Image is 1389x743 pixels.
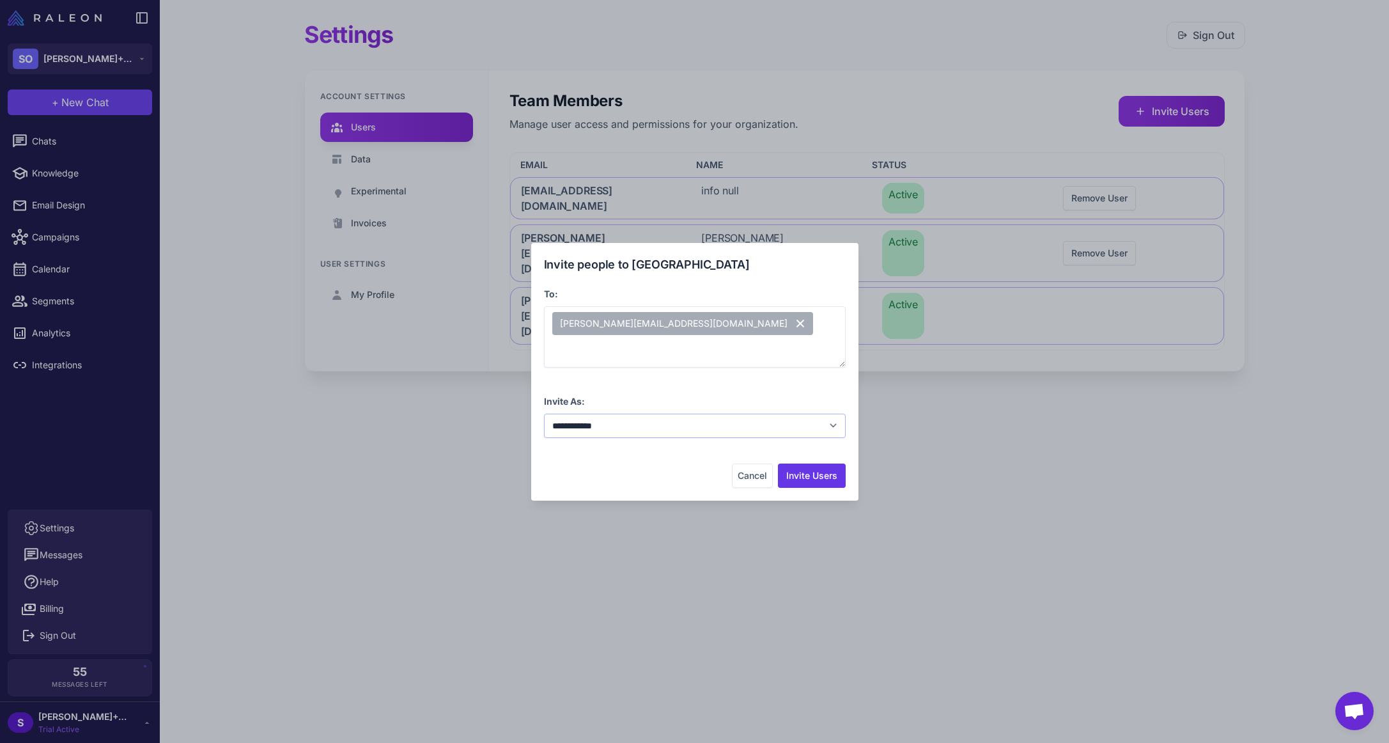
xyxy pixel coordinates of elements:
label: Invite As: [544,396,585,407]
div: Invite people to [GEOGRAPHIC_DATA] [544,256,846,273]
label: To: [544,288,558,299]
div: Open chat [1335,692,1374,730]
span: [PERSON_NAME][EMAIL_ADDRESS][DOMAIN_NAME] [552,312,813,335]
button: Invite Users [778,464,846,488]
button: Cancel [732,464,773,488]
